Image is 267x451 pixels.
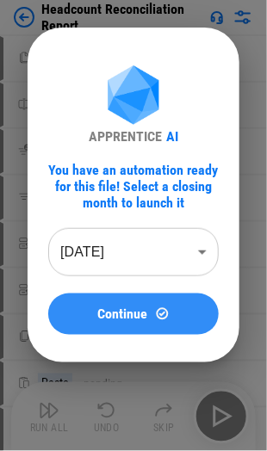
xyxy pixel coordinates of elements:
[48,293,219,335] button: ContinueContinue
[98,307,148,321] span: Continue
[155,306,170,321] img: Continue
[89,128,162,145] div: APPRENTICE
[166,128,178,145] div: AI
[48,162,219,211] div: You have an automation ready for this file! Select a closing month to launch it
[99,65,168,128] img: Apprentice AI
[48,228,219,276] div: [DATE]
